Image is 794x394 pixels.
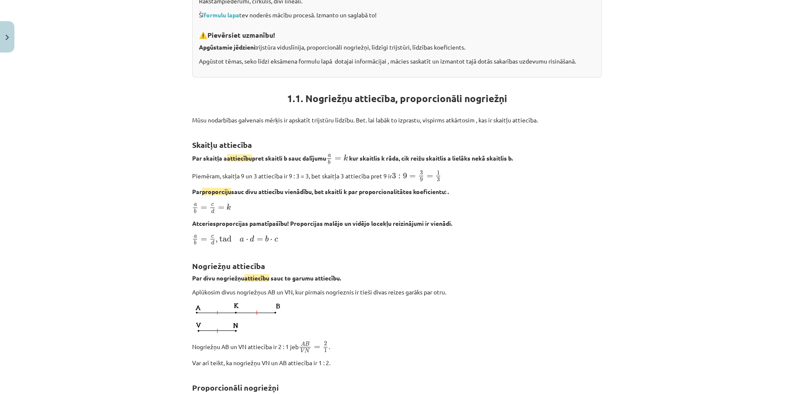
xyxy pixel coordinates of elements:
span: a [328,154,331,157]
span: c [274,238,278,242]
p: Piemēram, skaitļa 9 un 3 attiecība ir 9 : 3 = 3, bet skaitļa 3 attiecība pret 9 ir [192,170,602,182]
p: Aplūkosim divus nogriežņus AB un VN, kur pirmais nogrieznis ir tieši divas reizes garāks par otru. [192,288,602,297]
span: tad [219,236,232,242]
span: attiecību [227,154,252,162]
span: 2 [324,341,327,346]
span: d [211,241,214,245]
b: Par divu nogriežņu sauc to garumu attiecību. [192,274,341,282]
p: Mūsu nodarbības galvenais mērķis ir apskatīt trijstūru līdzību. Bet. lai labāk to izprastu, vispi... [192,107,602,125]
span: k [226,204,231,210]
span: 1 [437,171,440,175]
span: k [344,155,348,161]
span: 3 [437,178,440,182]
span: A [301,341,305,346]
img: icon-close-lesson-0947bae3869378f0d4975bcd49f059093ad1ed9edebbc8119c70593378902aed.svg [6,35,9,40]
b: 1.1. Nogriežņu attiecība, proporcionāli nogriežņi [287,92,507,105]
span: 3 [392,173,396,179]
span: = [201,206,207,210]
span: ⋅ [246,239,248,241]
b: Proporcionāli nogriežņi [192,383,279,392]
p: rijstūra viduslīnija, proporcionāli nogriežņi, līdzīgi trijstūri, līdzības koeficients. [199,43,595,52]
span: b [265,236,268,242]
span: attiecību [244,274,269,282]
p: Apgūstot tēmas, seko līdzi eksāmena formulu lapā dotajai informācijai , mācies saskatīt un izmant... [199,57,595,66]
span: 9 [403,173,407,179]
span: 9 [420,178,423,182]
span: ⋅ [270,239,272,241]
span: = [201,238,207,241]
p: Nogriežņu AB un VN attiecība ir 2 : 1 jeb . [192,341,602,353]
span: : [398,175,400,179]
p: Šī tev noderēs mācību procesā. Izmanto un saglabā to! [199,11,595,19]
span: proporciju [202,188,231,195]
span: V [300,348,305,353]
b: Par sauc divu attiecību vienādību, bet skaitli k par proporcionalitātes koeficientu: . [192,188,449,195]
span: d [250,236,254,242]
b: proporcijas pamatīpašību! Proporcijas malējo un vidējo locekļu reizinājumi ir vienādi. [216,219,452,227]
span: a [240,238,244,242]
span: = [409,175,416,178]
span: N [305,348,310,352]
span: B [305,341,310,346]
b: Atceries [192,219,216,227]
strong: Apgūstamie jēdzieni: [199,43,257,51]
span: 3 [420,171,423,175]
span: b [194,209,196,214]
span: c [211,235,214,238]
p: Var arī teikt, ka nogriežņu VN un AB attiecība ir 1 : 2. [192,358,602,367]
span: d [211,209,214,214]
b: Nogriežņu attiecība [192,261,265,271]
b: kur skaitlis k rāda, cik reižu skaitlis a lielāks nekā skaitlis b. [349,154,513,162]
span: = [314,346,320,349]
b: Par skaitļa a pret skaitli b sauc dalījumu [192,154,349,162]
span: b [194,241,196,245]
h3: ⚠️ [199,25,595,40]
span: a [194,235,197,238]
a: formulu lapa [204,11,239,19]
span: = [257,238,263,241]
span: b [328,160,330,164]
span: = [335,157,341,161]
span: a [194,204,197,207]
strong: Pievērsiet uzmanību! [207,31,275,39]
span: c [211,204,214,207]
span: = [218,206,224,210]
span: 1 [324,348,327,352]
span: , [215,239,218,243]
span: = [427,175,433,178]
b: Skaitļu attiecība [192,140,252,150]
